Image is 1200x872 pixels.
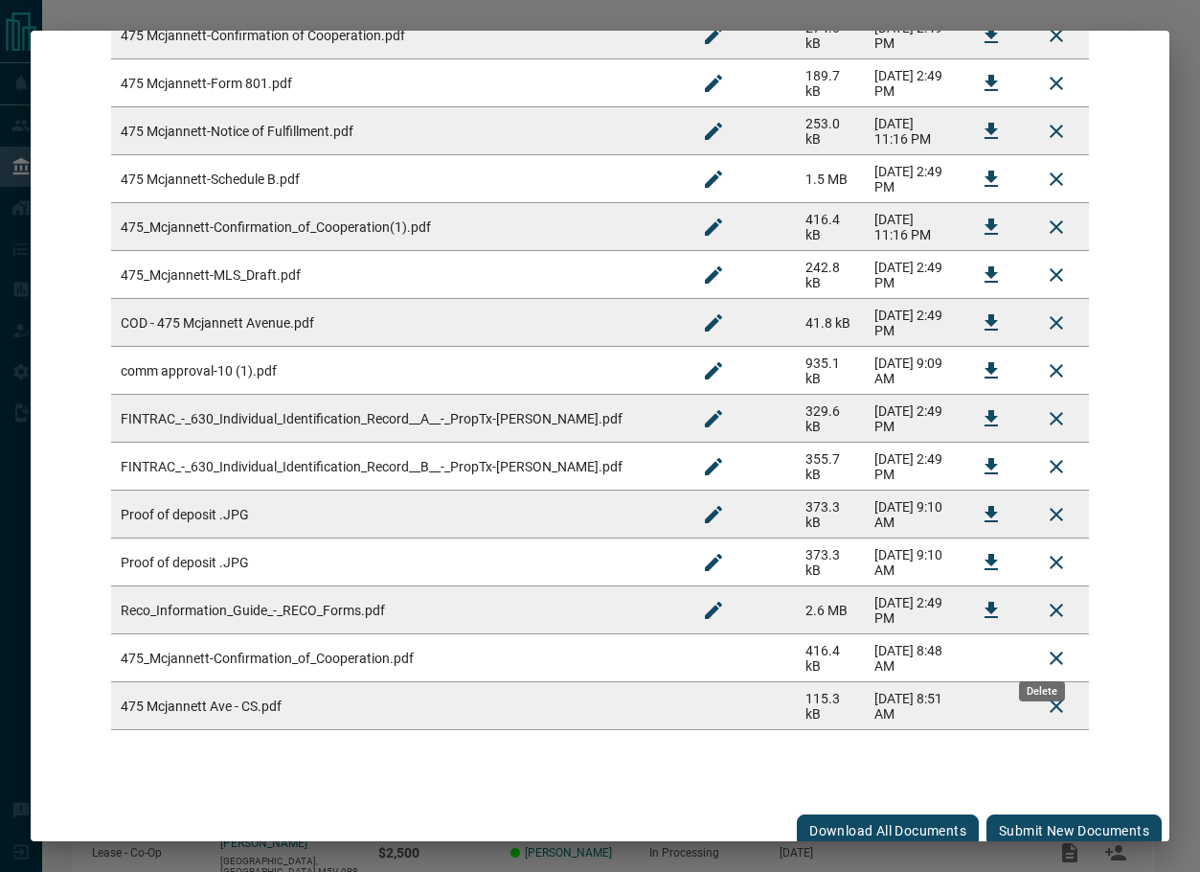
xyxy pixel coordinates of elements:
button: Rename [691,348,736,394]
td: comm approval-10 (1).pdf [111,347,681,395]
td: 475_Mcjannett-Confirmation_of_Cooperation(1).pdf [111,203,681,251]
button: Delete [1033,635,1079,681]
td: [DATE] 9:10 AM [865,491,959,539]
td: 2.6 MB [796,586,865,634]
td: COD - 475 Mcjannett Avenue.pdf [111,299,681,347]
button: Remove File [1033,300,1079,346]
button: Rename [691,539,736,585]
td: 475 Mcjannett-Confirmation of Cooperation.pdf [111,11,681,59]
button: Remove File [1033,108,1079,154]
td: [DATE] 8:48 AM [865,634,959,682]
td: [DATE] 11:16 PM [865,203,959,251]
td: Reco_Information_Guide_-_RECO_Forms.pdf [111,586,681,634]
button: Download [968,539,1014,585]
div: Delete [1019,681,1065,701]
button: Download [968,492,1014,538]
button: Download [968,60,1014,106]
td: FINTRAC_-_630_Individual_Identification_Record__B__-_PropTx-[PERSON_NAME].pdf [111,443,681,491]
button: Remove File [1033,539,1079,585]
td: 416.4 kB [796,634,865,682]
button: Remove File [1033,204,1079,250]
td: 242.8 kB [796,251,865,299]
td: 115.3 kB [796,682,865,730]
button: Download [968,300,1014,346]
td: 475 Mcjannett-Notice of Fulfillment.pdf [111,107,681,155]
button: Remove File [1033,156,1079,202]
button: Download [968,348,1014,394]
td: [DATE] 9:10 AM [865,539,959,586]
td: 416.4 kB [796,203,865,251]
td: 475_Mcjannett-MLS_Draft.pdf [111,251,681,299]
button: Remove File [1033,348,1079,394]
button: Delete [1033,683,1079,729]
button: Remove File [1033,587,1079,633]
td: [DATE] 11:16 PM [865,107,959,155]
button: Rename [691,587,736,633]
td: [DATE] 2:49 PM [865,586,959,634]
td: [DATE] 2:49 PM [865,251,959,299]
button: Rename [691,12,736,58]
button: Download [968,12,1014,58]
td: [DATE] 2:49 PM [865,299,959,347]
td: [DATE] 8:51 AM [865,682,959,730]
td: 274.6 kB [796,11,865,59]
button: Download [968,108,1014,154]
button: Download [968,252,1014,298]
button: Rename [691,444,736,490]
td: 935.1 kB [796,347,865,395]
button: Remove File [1033,252,1079,298]
td: FINTRAC_-_630_Individual_Identification_Record__A__-_PropTx-[PERSON_NAME].pdf [111,395,681,443]
button: Download All Documents [797,815,979,847]
button: Submit new documents [986,815,1162,847]
button: Rename [691,252,736,298]
button: Rename [691,108,736,154]
button: Download [968,396,1014,442]
button: Remove File [1033,396,1079,442]
td: Proof of deposit .JPG [111,491,681,539]
button: Remove File [1033,12,1079,58]
button: Rename [691,300,736,346]
td: 373.3 kB [796,491,865,539]
td: 475 Mcjannett-Form 801.pdf [111,59,681,107]
button: Download [968,587,1014,633]
td: 253.0 kB [796,107,865,155]
td: [DATE] 2:49 PM [865,395,959,443]
td: 475 Mcjannett Ave - CS.pdf [111,682,681,730]
button: Download [968,204,1014,250]
td: [DATE] 2:49 PM [865,443,959,491]
td: 329.6 kB [796,395,865,443]
td: 355.7 kB [796,443,865,491]
td: 475_Mcjannett-Confirmation_of_Cooperation.pdf [111,634,681,682]
button: Rename [691,60,736,106]
button: Remove File [1033,492,1079,538]
td: 41.8 kB [796,299,865,347]
td: [DATE] 2:49 PM [865,11,959,59]
td: [DATE] 2:49 PM [865,155,959,203]
td: 373.3 kB [796,539,865,586]
td: 1.5 MB [796,155,865,203]
button: Download [968,156,1014,202]
button: Remove File [1033,60,1079,106]
td: [DATE] 9:09 AM [865,347,959,395]
button: Rename [691,396,736,442]
button: Download [968,444,1014,490]
button: Rename [691,492,736,538]
button: Remove File [1033,444,1079,490]
td: Proof of deposit .JPG [111,539,681,586]
td: [DATE] 2:49 PM [865,59,959,107]
button: Rename [691,204,736,250]
button: Rename [691,156,736,202]
td: 189.7 kB [796,59,865,107]
td: 475 Mcjannett-Schedule B.pdf [111,155,681,203]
